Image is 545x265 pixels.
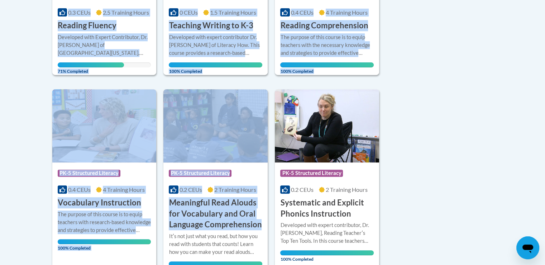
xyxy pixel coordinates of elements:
[58,210,151,234] div: The purpose of this course is to equip teachers with research-based knowledge and strategies to p...
[326,9,368,16] span: 4 Training Hours
[169,33,262,57] div: Developed with expert contributor Dr. [PERSON_NAME] of Literacy How. This course provides a resea...
[180,9,198,16] span: 0 CEUs
[58,62,124,74] span: 71% Completed
[68,186,91,193] span: 0.4 CEUs
[291,9,314,16] span: 0.4 CEUs
[280,62,374,67] div: Your progress
[516,236,539,259] iframe: Button to launch messaging window
[180,186,202,193] span: 0.2 CEUs
[280,250,374,255] div: Your progress
[280,62,374,74] span: 100% Completed
[280,197,374,219] h3: Systematic and Explicit Phonics Instruction
[68,9,91,16] span: 0.3 CEUs
[58,239,151,244] div: Your progress
[275,89,379,162] img: Course Logo
[280,221,374,245] div: Developed with expert contributor, Dr. [PERSON_NAME], Reading Teacherʹs Top Ten Tools. In this co...
[58,170,120,177] span: PK-5 Structured Literacy
[169,232,262,256] div: Itʹs not just what you read, but how you read with students that counts! Learn how you can make y...
[169,20,253,31] h3: Teaching Writing to K-3
[280,250,374,262] span: 100% Completed
[58,62,124,67] div: Your progress
[169,62,262,67] div: Your progress
[103,186,145,193] span: 4 Training Hours
[280,20,368,31] h3: Reading Comprehension
[280,33,374,57] div: The purpose of this course is to equip teachers with the necessary knowledge and strategies to pr...
[169,170,231,177] span: PK-5 Structured Literacy
[58,239,151,251] span: 100% Completed
[58,33,151,57] div: Developed with Expert Contributor, Dr. [PERSON_NAME] of [GEOGRAPHIC_DATA][US_STATE], [GEOGRAPHIC_...
[163,89,268,162] img: Course Logo
[58,197,141,208] h3: Vocabulary Instruction
[169,197,262,230] h3: Meaningful Read Alouds for Vocabulary and Oral Language Comprehension
[326,186,368,193] span: 2 Training Hours
[103,9,149,16] span: 2.5 Training Hours
[291,186,314,193] span: 0.2 CEUs
[169,62,262,74] span: 100% Completed
[58,20,116,31] h3: Reading Fluency
[280,170,343,177] span: PK-5 Structured Literacy
[214,186,256,193] span: 2 Training Hours
[210,9,256,16] span: 1.5 Training Hours
[52,89,157,162] img: Course Logo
